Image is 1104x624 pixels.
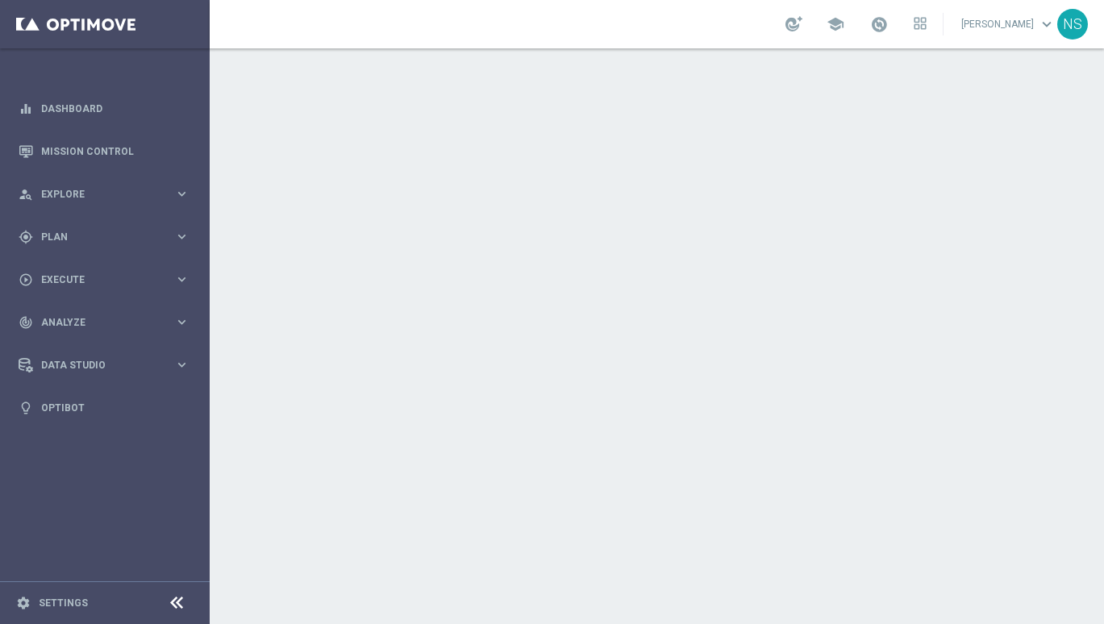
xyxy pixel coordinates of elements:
[19,272,174,287] div: Execute
[1038,15,1056,33] span: keyboard_arrow_down
[19,272,33,287] i: play_circle_outline
[19,130,190,173] div: Mission Control
[41,318,174,327] span: Analyze
[174,357,190,372] i: keyboard_arrow_right
[41,189,174,199] span: Explore
[19,230,174,244] div: Plan
[41,275,174,285] span: Execute
[19,230,33,244] i: gps_fixed
[174,314,190,330] i: keyboard_arrow_right
[174,186,190,202] i: keyboard_arrow_right
[827,15,844,33] span: school
[18,188,190,201] button: person_search Explore keyboard_arrow_right
[18,359,190,372] button: Data Studio keyboard_arrow_right
[41,87,190,130] a: Dashboard
[19,358,174,372] div: Data Studio
[18,145,190,158] button: Mission Control
[18,316,190,329] button: track_changes Analyze keyboard_arrow_right
[19,315,174,330] div: Analyze
[19,102,33,116] i: equalizer
[174,272,190,287] i: keyboard_arrow_right
[19,401,33,415] i: lightbulb
[19,386,190,429] div: Optibot
[19,187,33,202] i: person_search
[19,187,174,202] div: Explore
[41,360,174,370] span: Data Studio
[41,130,190,173] a: Mission Control
[41,232,174,242] span: Plan
[1057,9,1088,40] div: NS
[18,231,190,243] button: gps_fixed Plan keyboard_arrow_right
[39,598,88,608] a: Settings
[18,273,190,286] button: play_circle_outline Execute keyboard_arrow_right
[19,87,190,130] div: Dashboard
[41,386,190,429] a: Optibot
[19,315,33,330] i: track_changes
[18,401,190,414] button: lightbulb Optibot
[16,596,31,610] i: settings
[174,229,190,244] i: keyboard_arrow_right
[18,102,190,115] button: equalizer Dashboard
[960,12,1057,36] a: [PERSON_NAME]keyboard_arrow_down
